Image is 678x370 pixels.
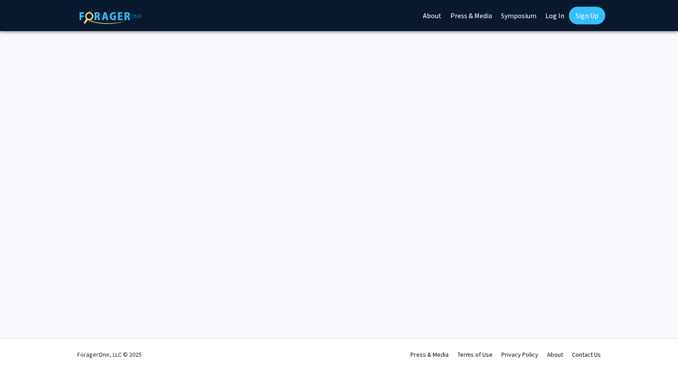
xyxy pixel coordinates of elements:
[547,350,563,358] a: About
[501,350,538,358] a: Privacy Policy
[457,350,493,358] a: Terms of Use
[79,8,142,24] img: ForagerOne Logo
[569,7,605,24] a: Sign Up
[77,339,142,370] div: ForagerOne, LLC © 2025
[572,350,601,358] a: Contact Us
[410,350,449,358] a: Press & Media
